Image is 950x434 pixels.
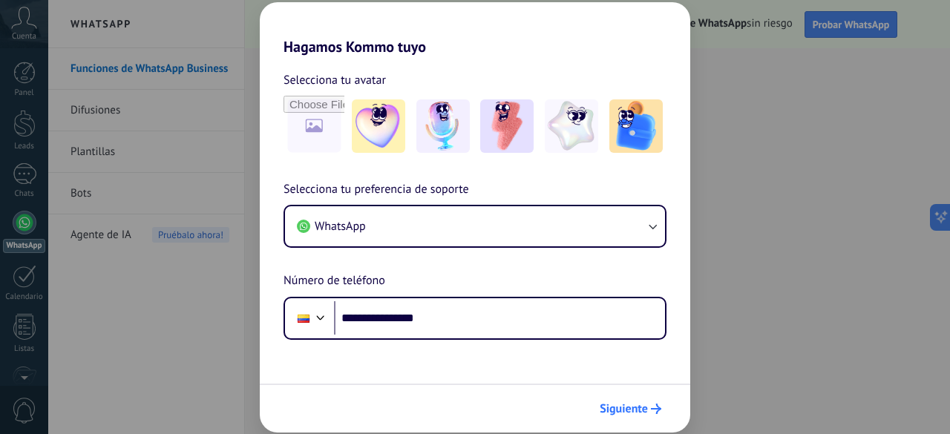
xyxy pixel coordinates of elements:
[609,99,663,153] img: -5.jpeg
[545,99,598,153] img: -4.jpeg
[285,206,665,246] button: WhatsApp
[480,99,534,153] img: -3.jpeg
[315,219,366,234] span: WhatsApp
[260,2,690,56] h2: Hagamos Kommo tuyo
[284,272,385,291] span: Número de teléfono
[284,70,386,90] span: Selecciona tu avatar
[593,396,668,421] button: Siguiente
[284,180,469,200] span: Selecciona tu preferencia de soporte
[352,99,405,153] img: -1.jpeg
[600,404,648,414] span: Siguiente
[416,99,470,153] img: -2.jpeg
[289,303,318,334] div: Colombia: + 57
